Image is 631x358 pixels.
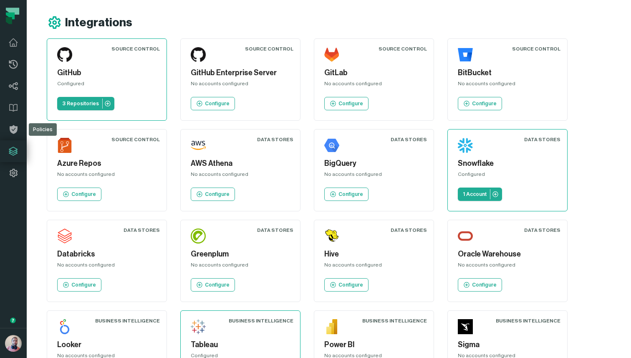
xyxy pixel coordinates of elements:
img: BitBucket [458,47,473,62]
div: Data Stores [391,227,427,234]
h5: Greenplum [191,249,290,260]
div: No accounts configured [324,80,424,90]
h5: Sigma [458,339,557,350]
h5: Looker [57,339,156,350]
div: Data Stores [257,227,293,234]
img: Oracle Warehouse [458,229,473,244]
h5: BitBucket [458,67,557,79]
p: Configure [338,282,363,288]
img: Databricks [57,229,72,244]
img: GitHub [57,47,72,62]
p: 1 Account [463,191,487,198]
h5: Hive [324,249,424,260]
h5: AWS Athena [191,158,290,169]
a: Configure [458,97,502,110]
p: Configure [205,191,230,198]
div: Source Control [512,46,560,52]
a: Configure [458,278,502,292]
div: Business Intelligence [362,317,427,324]
img: Sigma [458,319,473,334]
h5: Oracle Warehouse [458,249,557,260]
div: No accounts configured [57,262,156,272]
p: Configure [338,100,363,107]
div: Data Stores [524,136,560,143]
h5: Snowflake [458,158,557,169]
img: Power BI [324,319,339,334]
a: Configure [324,188,369,201]
div: Configured [57,80,156,90]
a: Configure [191,188,235,201]
h5: Power BI [324,339,424,350]
h5: GitHub Enterprise Server [191,67,290,79]
div: No accounts configured [191,80,290,90]
div: Tooltip anchor [9,317,17,324]
a: Configure [191,278,235,292]
h1: Integrations [65,15,132,30]
p: Configure [472,282,497,288]
img: Greenplum [191,229,206,244]
div: Source Control [111,136,160,143]
img: GitHub Enterprise Server [191,47,206,62]
div: Business Intelligence [229,317,293,324]
div: No accounts configured [458,80,557,90]
div: Business Intelligence [95,317,160,324]
p: Configure [205,100,230,107]
img: Snowflake [458,138,473,153]
a: 3 Repositories [57,97,114,110]
img: GitLab [324,47,339,62]
p: Configure [472,100,497,107]
div: Data Stores [524,227,560,234]
div: Source Control [111,46,160,52]
a: Configure [324,278,369,292]
h5: Tableau [191,339,290,350]
p: Configure [71,191,96,198]
div: Source Control [245,46,293,52]
img: Hive [324,229,339,244]
div: Data Stores [391,136,427,143]
a: Configure [57,188,101,201]
img: Looker [57,319,72,334]
div: No accounts configured [458,262,557,272]
img: Tableau [191,319,206,334]
a: Configure [191,97,235,110]
a: Configure [324,97,369,110]
p: Configure [205,282,230,288]
a: Configure [57,278,101,292]
div: No accounts configured [191,171,290,181]
h5: Azure Repos [57,158,156,169]
div: No accounts configured [324,262,424,272]
div: No accounts configured [57,171,156,181]
div: Business Intelligence [496,317,560,324]
p: Configure [71,282,96,288]
div: Source Control [379,46,427,52]
a: 1 Account [458,188,502,201]
div: Configured [458,171,557,181]
img: Azure Repos [57,138,72,153]
div: No accounts configured [191,262,290,272]
div: No accounts configured [324,171,424,181]
div: Policies [29,123,57,136]
p: 3 Repositories [62,100,99,107]
p: Configure [338,191,363,198]
h5: BigQuery [324,158,424,169]
img: AWS Athena [191,138,206,153]
img: avatar of Idan Shabi [5,335,22,352]
div: Data Stores [124,227,160,234]
h5: GitHub [57,67,156,79]
h5: GitLab [324,67,424,79]
div: Data Stores [257,136,293,143]
img: BigQuery [324,138,339,153]
h5: Databricks [57,249,156,260]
